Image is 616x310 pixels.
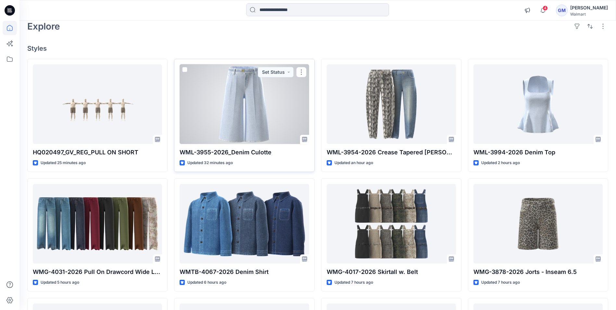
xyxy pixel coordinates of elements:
[187,279,226,286] p: Updated 6 hours ago
[473,267,603,277] p: WMG-3878-2026 Jorts - Inseam 6.5
[473,148,603,157] p: WML-3994-2026 Denim Top
[327,184,456,264] a: WMG-4017-2026 Skirtall w. Belt
[481,160,520,166] p: Updated 2 hours ago
[334,160,373,166] p: Updated an hour ago
[27,45,608,52] h4: Styles
[41,279,79,286] p: Updated 5 hours ago
[570,4,608,12] div: [PERSON_NAME]
[180,64,309,144] a: WML-3955-2026_Denim Culotte
[187,160,233,166] p: Updated 32 minutes ago
[33,184,162,264] a: WMG-4031-2026 Pull On Drawcord Wide Leg_Opt3
[327,148,456,157] p: WML-3954-2026 Crease Tapered [PERSON_NAME]
[327,64,456,144] a: WML-3954-2026 Crease Tapered Jean
[556,5,568,16] div: GM
[33,267,162,277] p: WMG-4031-2026 Pull On Drawcord Wide Leg_Opt3
[41,160,86,166] p: Updated 25 minutes ago
[180,267,309,277] p: WMTB-4067-2026 Denim Shirt
[33,64,162,144] a: HQ020497_GV_REG_PULL ON SHORT
[473,184,603,264] a: WMG-3878-2026 Jorts - Inseam 6.5
[327,267,456,277] p: WMG-4017-2026 Skirtall w. Belt
[27,21,60,32] h2: Explore
[481,279,520,286] p: Updated 7 hours ago
[570,12,608,17] div: Walmart
[543,6,548,11] span: 4
[180,184,309,264] a: WMTB-4067-2026 Denim Shirt
[334,279,373,286] p: Updated 7 hours ago
[473,64,603,144] a: WML-3994-2026 Denim Top
[33,148,162,157] p: HQ020497_GV_REG_PULL ON SHORT
[180,148,309,157] p: WML-3955-2026_Denim Culotte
